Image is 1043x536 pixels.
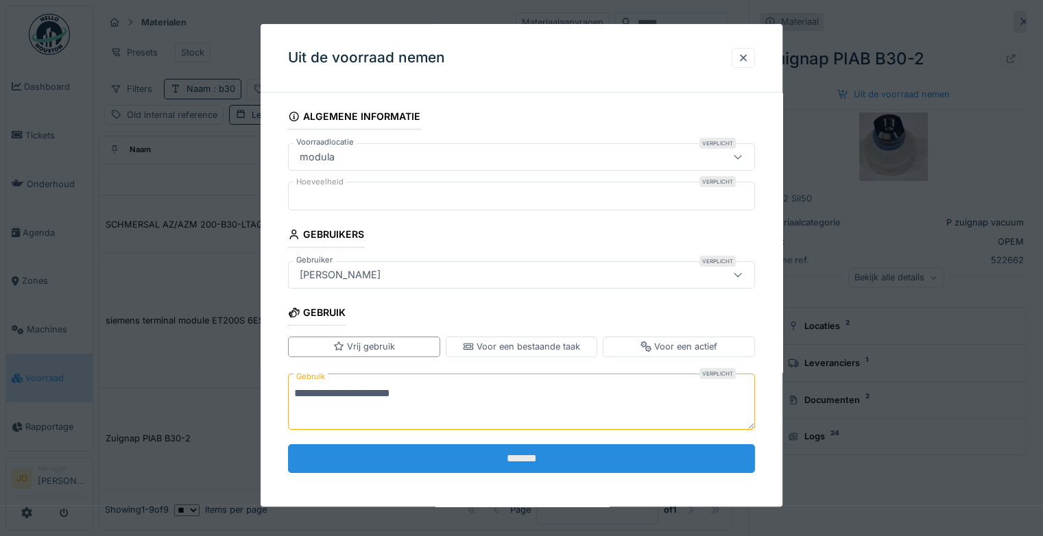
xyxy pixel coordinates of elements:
label: Voorraadlocatie [293,136,357,148]
div: Algemene informatie [288,106,420,130]
div: modula [294,149,340,165]
div: Gebruik [288,302,346,326]
div: Vrij gebruik [333,341,395,354]
h3: Uit de voorraad nemen [288,49,445,66]
div: Voor een actief [640,341,717,354]
div: Voor een bestaande taak [463,341,580,354]
div: Verplicht [699,138,736,149]
label: Hoeveelheid [293,176,346,188]
div: Verplicht [699,256,736,267]
div: Gebruikers [288,224,364,247]
div: Verplicht [699,368,736,379]
label: Gebruiker [293,254,335,266]
div: [PERSON_NAME] [294,267,386,282]
label: Gebruik [293,368,328,385]
div: Verplicht [699,176,736,187]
